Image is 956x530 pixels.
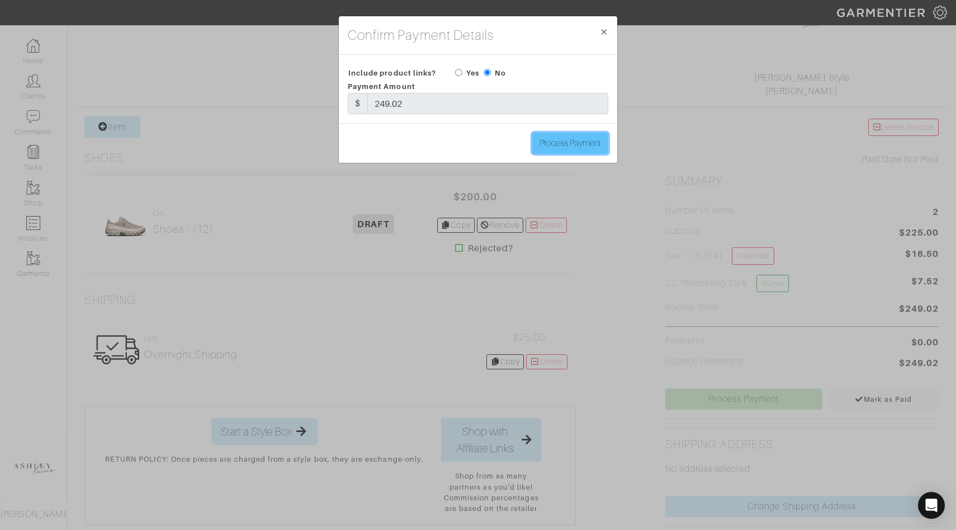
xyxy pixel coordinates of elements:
[918,492,945,519] div: Open Intercom Messenger
[532,133,608,154] input: Process Payment
[466,68,479,78] label: Yes
[600,24,608,39] span: ×
[348,25,494,45] h4: Confirm Payment Details
[495,68,506,78] label: No
[348,93,368,114] div: $
[348,65,436,81] span: Include product links?
[348,82,415,91] span: Payment Amount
